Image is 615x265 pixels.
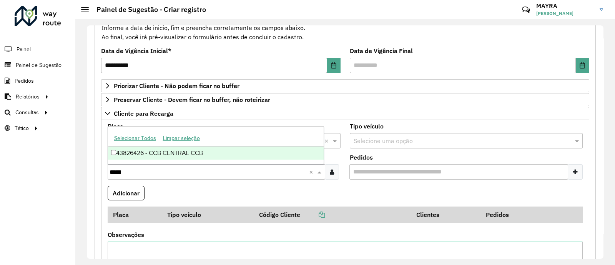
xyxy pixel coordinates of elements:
a: Contato Rápido [518,2,534,18]
h2: Painel de Sugestão - Criar registro [89,5,206,14]
span: Painel [17,45,31,53]
span: Clear all [309,167,316,177]
span: Tático [15,124,29,132]
a: Priorizar Cliente - Não podem ficar no buffer [101,79,589,92]
span: Priorizar Cliente - Não podem ficar no buffer [114,83,239,89]
div: Informe a data de inicio, fim e preencha corretamente os campos abaixo. Ao final, você irá pré-vi... [101,13,589,42]
span: Relatórios [16,93,40,101]
th: Clientes [411,207,481,223]
label: Data de Vigência Final [350,46,413,55]
span: [PERSON_NAME] [536,10,594,17]
a: Copiar [300,211,325,218]
a: Cliente para Recarga [101,107,589,120]
th: Pedidos [480,207,550,223]
th: Placa [108,207,162,223]
label: Data de Vigência Inicial [101,46,171,55]
button: Selecionar Todos [111,132,160,144]
label: Tipo veículo [350,122,384,131]
button: Choose Date [576,58,589,73]
button: Adicionar [108,186,145,200]
label: Observações [108,230,144,239]
button: Choose Date [327,58,341,73]
ng-dropdown-panel: Options list [108,126,324,164]
label: Pedidos [350,153,373,162]
th: Código Cliente [254,207,411,223]
span: Preservar Cliente - Devem ficar no buffer, não roteirizar [114,97,270,103]
th: Tipo veículo [162,207,253,223]
label: Placa [108,122,123,131]
h3: MAYRA [536,2,594,10]
span: Clear all [324,136,331,145]
button: Limpar seleção [160,132,203,144]
span: Painel de Sugestão [16,61,61,69]
a: Preservar Cliente - Devem ficar no buffer, não roteirizar [101,93,589,106]
span: Consultas [15,108,39,117]
span: Cliente para Recarga [114,110,173,117]
div: 43826426 - CCB CENTRAL CCB [108,147,324,160]
span: Pedidos [15,77,34,85]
